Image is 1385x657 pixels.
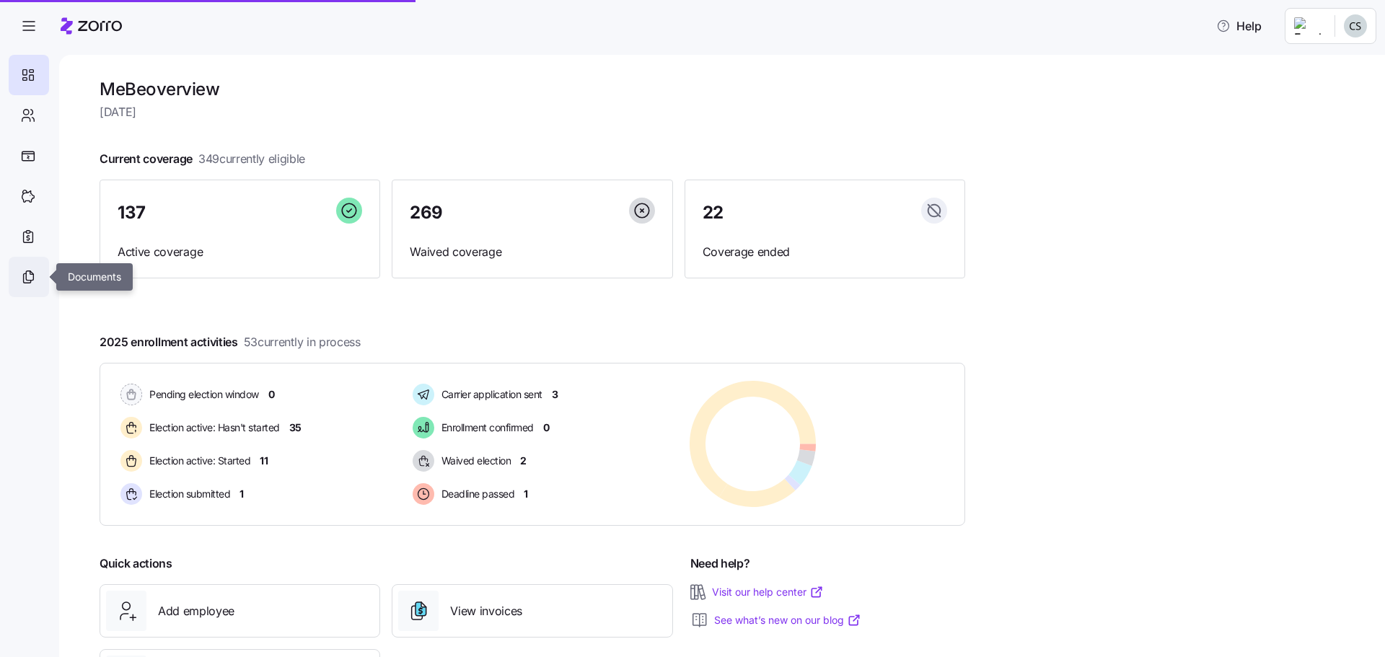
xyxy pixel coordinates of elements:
[1216,17,1262,35] span: Help
[268,387,275,402] span: 0
[145,387,259,402] span: Pending election window
[1344,14,1367,38] img: 2df6d97b4bcaa7f1b4a2ee07b0c0b24b
[118,243,362,261] span: Active coverage
[289,420,302,435] span: 35
[100,333,361,351] span: 2025 enrollment activities
[118,204,146,221] span: 137
[145,454,250,468] span: Election active: Started
[100,78,965,100] h1: MeBe overview
[198,150,305,168] span: 349 currently eligible
[703,204,724,221] span: 22
[410,243,654,261] span: Waived coverage
[239,487,244,501] span: 1
[543,420,550,435] span: 0
[244,333,361,351] span: 53 currently in process
[524,487,528,501] span: 1
[100,103,965,121] span: [DATE]
[260,454,268,468] span: 11
[714,613,861,627] a: See what’s new on our blog
[145,420,280,435] span: Election active: Hasn't started
[690,555,750,573] span: Need help?
[100,150,305,168] span: Current coverage
[437,454,511,468] span: Waived election
[703,243,947,261] span: Coverage ended
[158,602,234,620] span: Add employee
[437,420,534,435] span: Enrollment confirmed
[410,204,443,221] span: 269
[437,487,515,501] span: Deadline passed
[1205,12,1273,40] button: Help
[100,555,172,573] span: Quick actions
[520,454,527,468] span: 2
[712,585,824,599] a: Visit our help center
[437,387,542,402] span: Carrier application sent
[145,487,230,501] span: Election submitted
[1294,17,1323,35] img: Employer logo
[450,602,522,620] span: View invoices
[552,387,558,402] span: 3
